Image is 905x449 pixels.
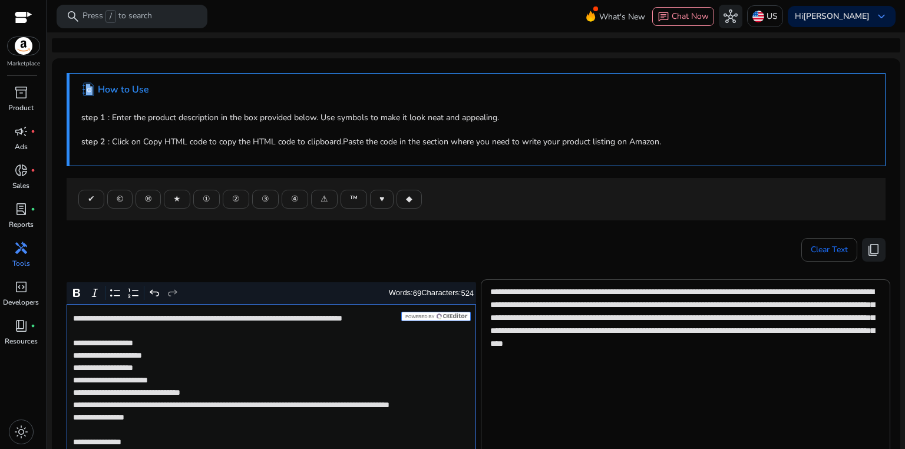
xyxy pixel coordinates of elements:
[282,190,308,209] button: ④
[12,180,29,191] p: Sales
[321,193,328,205] span: ⚠
[262,193,269,205] span: ③
[379,193,384,205] span: ♥
[9,219,34,230] p: Reports
[397,190,422,209] button: ◆
[145,193,151,205] span: ®
[193,190,220,209] button: ①
[8,37,39,55] img: amazon.svg
[136,190,161,209] button: ®
[78,190,104,209] button: ✔
[599,6,645,27] span: What's New
[311,190,338,209] button: ⚠
[31,129,35,134] span: fiber_manual_record
[370,190,394,209] button: ♥
[223,190,249,209] button: ②
[801,238,857,262] button: Clear Text
[14,85,28,100] span: inventory_2
[413,289,421,298] label: 69
[406,193,412,205] span: ◆
[803,11,870,22] b: [PERSON_NAME]
[117,193,123,205] span: ©
[12,258,30,269] p: Tools
[8,103,34,113] p: Product
[81,112,105,123] b: step 1
[3,297,39,308] p: Developers
[107,190,133,209] button: ©
[14,425,28,439] span: light_mode
[862,238,886,262] button: content_copy
[81,111,873,124] p: : Enter the product description in the box provided below. Use symbols to make it look neat and a...
[67,282,476,305] div: Editor toolbar
[811,238,848,262] span: Clear Text
[404,314,434,319] span: Powered by
[874,9,889,24] span: keyboard_arrow_down
[81,136,873,148] p: : Click on Copy HTML code to copy the HTML code to clipboard.Paste the code in the section where ...
[652,7,714,26] button: chatChat Now
[31,207,35,212] span: fiber_manual_record
[203,193,210,205] span: ①
[88,193,95,205] span: ✔
[14,202,28,216] span: lab_profile
[672,11,709,22] span: Chat Now
[31,168,35,173] span: fiber_manual_record
[81,136,105,147] b: step 2
[389,286,474,301] div: Words: Characters:
[341,190,367,209] button: ™
[752,11,764,22] img: us.svg
[7,60,40,68] p: Marketplace
[719,5,742,28] button: hub
[232,193,240,205] span: ②
[767,6,778,27] p: US
[14,163,28,177] span: donut_small
[164,190,190,209] button: ★
[66,9,80,24] span: search
[14,280,28,294] span: code_blocks
[31,323,35,328] span: fiber_manual_record
[867,243,881,257] span: content_copy
[252,190,279,209] button: ③
[14,319,28,333] span: book_4
[15,141,28,152] p: Ads
[658,11,669,23] span: chat
[795,12,870,21] p: Hi
[98,84,149,95] h4: How to Use
[5,336,38,346] p: Resources
[105,10,116,23] span: /
[14,241,28,255] span: handyman
[82,10,152,23] p: Press to search
[291,193,299,205] span: ④
[350,193,358,205] span: ™
[14,124,28,138] span: campaign
[173,193,181,205] span: ★
[461,289,474,298] label: 524
[724,9,738,24] span: hub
